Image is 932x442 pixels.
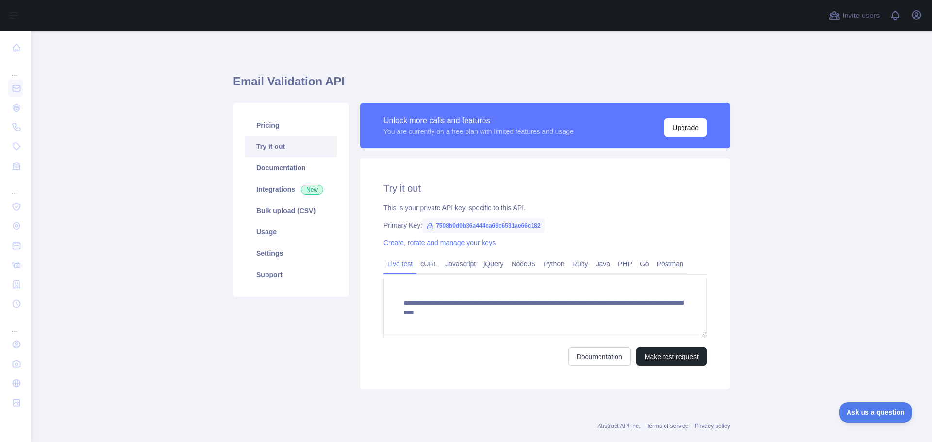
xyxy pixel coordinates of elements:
[539,256,568,272] a: Python
[592,256,615,272] a: Java
[245,221,337,243] a: Usage
[245,157,337,179] a: Documentation
[664,118,707,137] button: Upgrade
[383,239,496,246] a: Create, rotate and manage your keys
[245,200,337,221] a: Bulk upload (CSV)
[383,181,707,195] h2: Try it out
[383,203,707,213] div: This is your private API key, specific to this API.
[842,10,880,21] span: Invite users
[507,256,539,272] a: NodeJS
[568,256,592,272] a: Ruby
[695,423,730,429] a: Privacy policy
[383,256,416,272] a: Live test
[383,127,574,136] div: You are currently on a free plan with limited features and usage
[441,256,480,272] a: Javascript
[233,74,730,97] h1: Email Validation API
[416,256,441,272] a: cURL
[839,402,913,423] iframe: Toggle Customer Support
[646,423,688,429] a: Terms of service
[636,256,653,272] a: Go
[301,185,323,195] span: New
[827,8,882,23] button: Invite users
[614,256,636,272] a: PHP
[598,423,641,429] a: Abstract API Inc.
[480,256,507,272] a: jQuery
[8,177,23,196] div: ...
[383,115,574,127] div: Unlock more calls and features
[422,218,545,233] span: 7508b0d0b36a444ca69c6531ae66c182
[636,347,707,366] button: Make test request
[245,243,337,264] a: Settings
[8,58,23,78] div: ...
[245,264,337,285] a: Support
[8,314,23,334] div: ...
[383,220,707,230] div: Primary Key:
[245,136,337,157] a: Try it out
[245,115,337,136] a: Pricing
[568,347,631,366] a: Documentation
[245,179,337,200] a: Integrations New
[653,256,687,272] a: Postman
